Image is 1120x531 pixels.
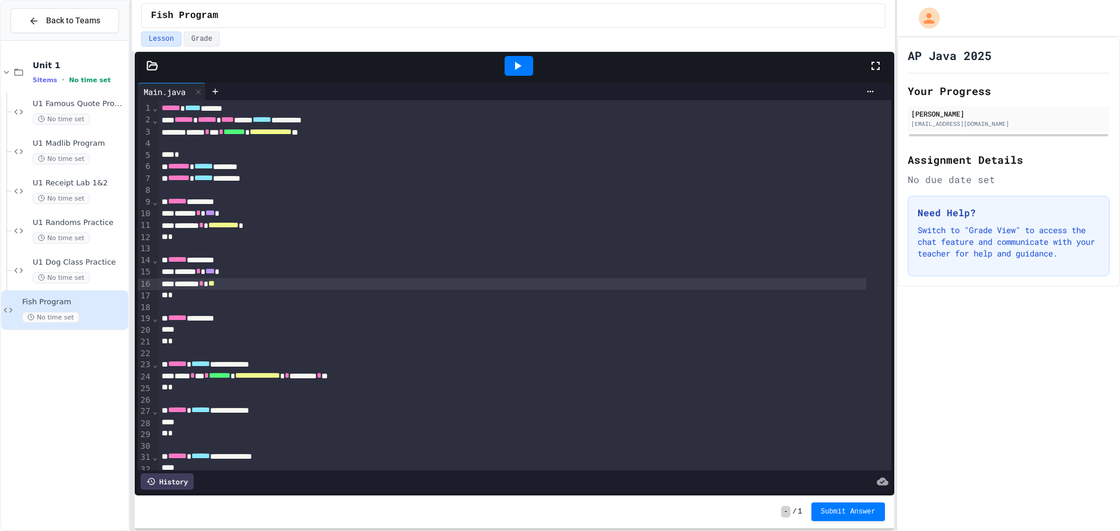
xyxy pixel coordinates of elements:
[811,502,885,521] button: Submit Answer
[138,114,152,126] div: 2
[911,108,1106,119] div: [PERSON_NAME]
[918,206,1100,220] h3: Need Help?
[907,5,943,31] div: My Account
[141,473,194,490] div: History
[138,173,152,185] div: 7
[22,312,79,323] span: No time set
[184,31,220,47] button: Grade
[138,395,152,406] div: 26
[33,60,126,71] span: Unit 1
[908,47,992,64] h1: AP Java 2025
[138,359,152,371] div: 23
[138,150,152,161] div: 5
[138,255,152,266] div: 14
[152,314,158,323] span: Fold line
[138,243,152,255] div: 13
[152,197,158,206] span: Fold line
[138,290,152,302] div: 17
[138,83,206,100] div: Main.java
[138,429,152,441] div: 29
[151,9,218,23] span: Fish Program
[908,152,1109,168] h2: Assignment Details
[138,406,152,417] div: 27
[911,119,1106,128] div: [EMAIL_ADDRESS][DOMAIN_NAME]
[798,507,802,516] span: 1
[33,193,90,204] span: No time set
[141,31,181,47] button: Lesson
[793,507,797,516] span: /
[138,86,191,98] div: Main.java
[33,258,126,268] span: U1 Dog Class Practice
[138,383,152,395] div: 25
[33,178,126,188] span: U1 Receipt Lab 1&2
[138,441,152,452] div: 30
[138,138,152,150] div: 4
[152,115,158,125] span: Fold line
[138,336,152,348] div: 21
[138,220,152,231] div: 11
[10,8,119,33] button: Back to Teams
[821,507,876,516] span: Submit Answer
[138,371,152,383] div: 24
[33,76,57,84] span: 5 items
[138,232,152,244] div: 12
[22,297,126,307] span: Fish Program
[33,114,90,125] span: No time set
[33,139,126,149] span: U1 Madlib Program
[62,75,64,85] span: •
[138,313,152,325] div: 19
[138,302,152,314] div: 18
[138,348,152,360] div: 22
[152,452,158,462] span: Fold line
[908,173,1109,187] div: No due date set
[138,103,152,114] div: 1
[908,83,1109,99] h2: Your Progress
[152,255,158,265] span: Fold line
[918,224,1100,259] p: Switch to "Grade View" to access the chat feature and communicate with your teacher for help and ...
[33,153,90,164] span: No time set
[138,126,152,138] div: 3
[152,406,158,416] span: Fold line
[138,452,152,463] div: 31
[33,218,126,228] span: U1 Randoms Practice
[33,272,90,283] span: No time set
[138,185,152,196] div: 8
[138,266,152,278] div: 15
[46,15,100,27] span: Back to Teams
[152,360,158,369] span: Fold line
[33,99,126,109] span: U1 Famous Quote Program
[138,161,152,173] div: 6
[781,506,790,518] span: -
[138,196,152,208] div: 9
[138,464,152,476] div: 32
[152,103,158,112] span: Fold line
[138,418,152,430] div: 28
[138,325,152,336] div: 20
[69,76,111,84] span: No time set
[138,279,152,290] div: 16
[138,208,152,220] div: 10
[33,233,90,244] span: No time set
